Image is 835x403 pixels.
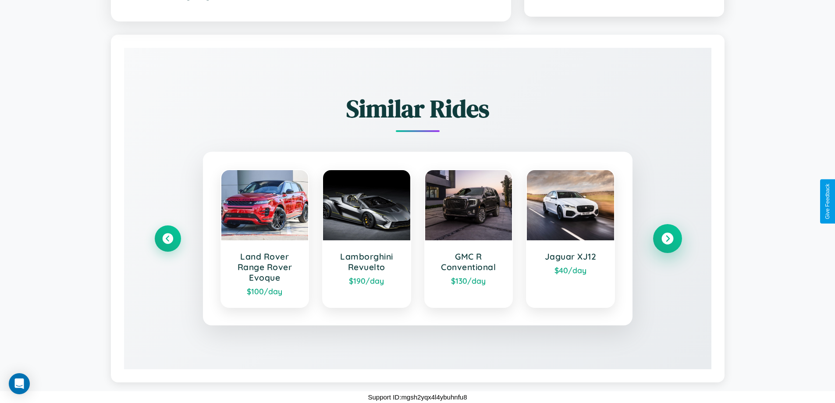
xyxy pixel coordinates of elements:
div: Give Feedback [824,184,831,219]
div: $ 190 /day [332,276,402,285]
h3: Lamborghini Revuelto [332,251,402,272]
div: Open Intercom Messenger [9,373,30,394]
p: Support ID: mgsh2yqx4l4ybuhnfu8 [368,391,467,403]
h3: Jaguar XJ12 [536,251,605,262]
h2: Similar Rides [155,92,681,125]
div: $ 40 /day [536,265,605,275]
h3: GMC R Conventional [434,251,504,272]
a: Land Rover Range Rover Evoque$100/day [220,169,309,308]
a: Lamborghini Revuelto$190/day [322,169,411,308]
a: GMC R Conventional$130/day [424,169,513,308]
h3: Land Rover Range Rover Evoque [230,251,300,283]
a: Jaguar XJ12$40/day [526,169,615,308]
div: $ 100 /day [230,286,300,296]
div: $ 130 /day [434,276,504,285]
